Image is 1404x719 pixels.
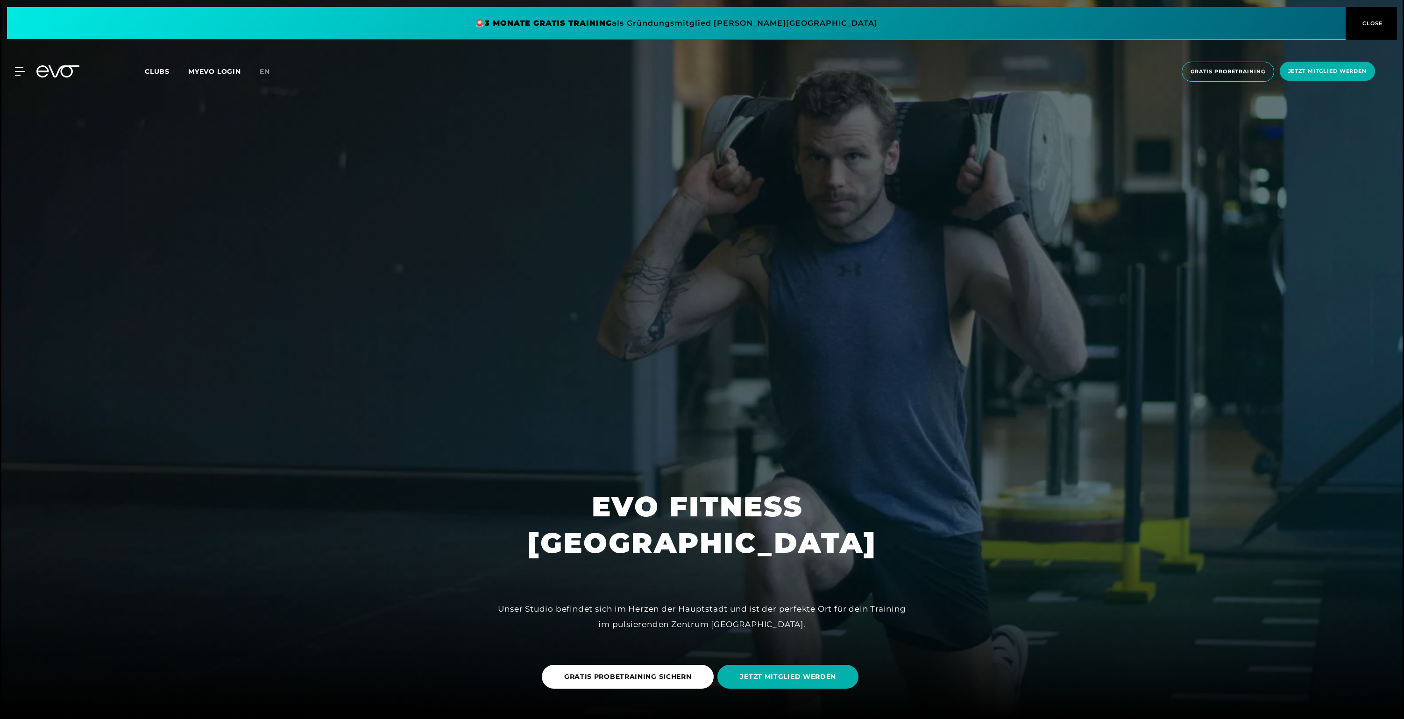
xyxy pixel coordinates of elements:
[1191,68,1265,76] span: Gratis Probetraining
[1360,19,1383,28] span: CLOSE
[527,488,877,561] h1: EVO FITNESS [GEOGRAPHIC_DATA]
[260,67,270,76] span: en
[492,601,912,632] div: Unser Studio befindet sich im Herzen der Hauptstadt und ist der perfekte Ort für dein Training im...
[1277,62,1378,82] a: Jetzt Mitglied werden
[145,67,188,76] a: Clubs
[260,66,281,77] a: en
[188,67,241,76] a: MYEVO LOGIN
[740,672,836,682] span: JETZT MITGLIED WERDEN
[717,658,862,696] a: JETZT MITGLIED WERDEN
[542,658,718,696] a: GRATIS PROBETRAINING SICHERN
[1288,67,1367,75] span: Jetzt Mitglied werden
[1346,7,1397,40] button: CLOSE
[1179,62,1277,82] a: Gratis Probetraining
[145,67,170,76] span: Clubs
[564,672,692,682] span: GRATIS PROBETRAINING SICHERN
